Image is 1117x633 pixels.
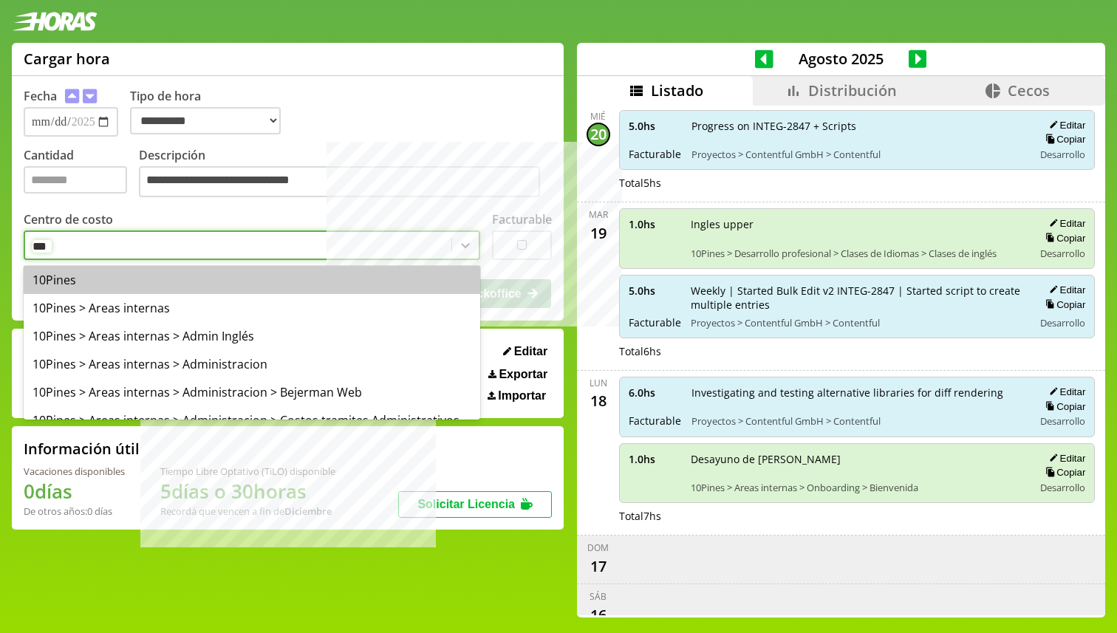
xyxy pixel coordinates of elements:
span: Editar [514,345,547,358]
b: Diciembre [284,504,332,518]
div: Total 6 hs [619,344,1096,358]
div: 20 [587,123,610,146]
span: 1.0 hs [629,217,680,231]
button: Editar [1045,217,1085,230]
span: Weekly | Started Bulk Edit v2 INTEG-2847 | Started script to create multiple entries [691,284,1024,312]
div: 18 [587,389,610,413]
div: 16 [587,603,610,626]
span: Desarrollo [1040,247,1085,260]
span: Investigating and testing alternative libraries for diff rendering [691,386,1024,400]
button: Copiar [1041,133,1085,146]
div: Total 5 hs [619,176,1096,190]
span: 5.0 hs [629,284,680,298]
label: Descripción [139,147,552,201]
button: Editar [1045,284,1085,296]
button: Copiar [1041,232,1085,244]
div: mar [589,208,608,221]
span: Facturable [629,414,681,428]
label: Cantidad [24,147,139,201]
button: Editar [1045,452,1085,465]
span: Desarrollo [1040,316,1085,329]
div: 17 [587,554,610,578]
h1: 5 días o 30 horas [160,478,335,504]
div: Recordá que vencen a fin de [160,504,335,518]
span: 10Pines > Desarrollo profesional > Clases de Idiomas > Clases de inglés [691,247,1024,260]
div: De otros años: 0 días [24,504,125,518]
span: 5.0 hs [629,119,681,133]
span: Desarrollo [1040,148,1085,161]
span: Facturable [629,147,681,161]
span: Proyectos > Contentful GmbH > Contentful [691,316,1024,329]
textarea: Descripción [139,166,540,197]
span: Desarrollo [1040,414,1085,428]
button: Editar [1045,386,1085,398]
span: Proyectos > Contentful GmbH > Contentful [691,148,1024,161]
span: 6.0 hs [629,386,681,400]
button: Copiar [1041,400,1085,413]
button: Editar [1045,119,1085,131]
div: 19 [587,221,610,244]
button: Exportar [484,367,552,382]
span: Agosto 2025 [773,49,909,69]
div: 10Pines > Areas internas > Administracion > Bejerman Web [24,378,480,406]
label: Tipo de hora [130,88,293,137]
span: Cecos [1008,81,1050,100]
div: mié [590,110,606,123]
span: Solicitar Licencia [417,498,515,510]
span: 1.0 hs [629,452,680,466]
div: Tiempo Libre Optativo (TiLO) disponible [160,465,335,478]
div: 10Pines > Areas internas [24,294,480,322]
span: Ingles upper [691,217,1024,231]
span: Listado [651,81,703,100]
select: Tipo de hora [130,107,281,134]
span: Exportar [499,368,547,381]
div: 10Pines [24,266,480,294]
label: Fecha [24,88,57,104]
img: logotipo [12,12,98,31]
input: Cantidad [24,166,127,194]
h2: Información útil [24,439,140,459]
span: Importar [498,389,546,403]
div: 10Pines > Areas internas > Administracion > Costos tramites Administrativos [24,406,480,434]
div: 10Pines > Areas internas > Administracion [24,350,480,378]
label: Facturable [492,211,552,227]
span: Distribución [808,81,897,100]
span: 10Pines > Areas internas > Onboarding > Bienvenida [691,481,1024,494]
div: lun [590,377,607,389]
label: Centro de costo [24,211,113,227]
button: Copiar [1041,466,1085,479]
div: 10Pines > Areas internas > Admin Inglés [24,322,480,350]
div: Total 7 hs [619,509,1096,523]
span: Proyectos > Contentful GmbH > Contentful [691,414,1024,428]
div: Vacaciones disponibles [24,465,125,478]
div: scrollable content [577,106,1105,615]
span: Facturable [629,315,680,329]
button: Editar [499,344,552,359]
h1: Cargar hora [24,49,110,69]
button: Solicitar Licencia [398,491,552,518]
span: Desarrollo [1040,481,1085,494]
div: sáb [590,590,607,603]
span: Desayuno de [PERSON_NAME] [691,452,1024,466]
button: Copiar [1041,298,1085,311]
div: dom [587,541,609,554]
span: Progress on INTEG-2847 + Scripts [691,119,1024,133]
h1: 0 días [24,478,125,504]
